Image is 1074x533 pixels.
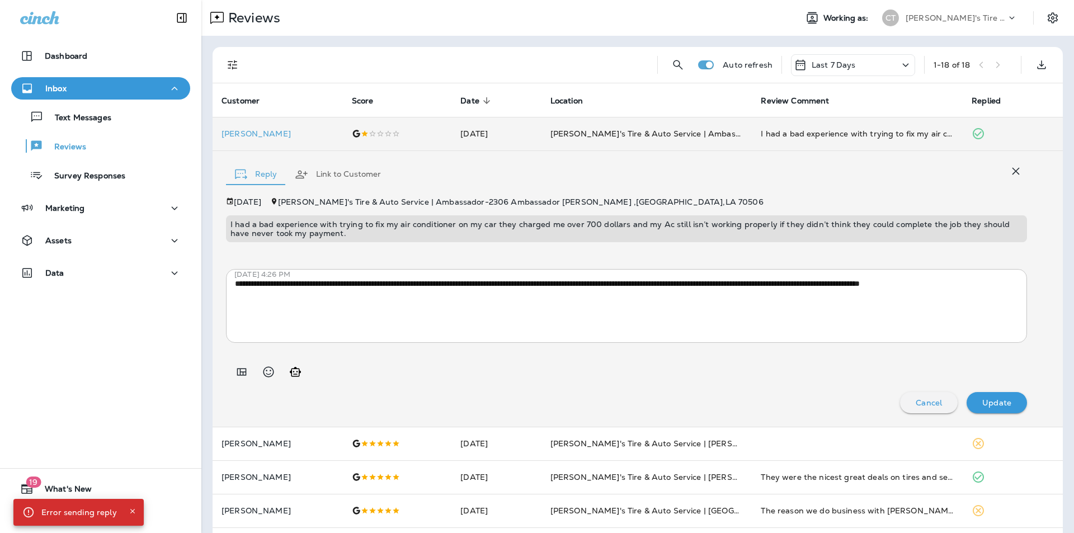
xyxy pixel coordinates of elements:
[812,60,856,69] p: Last 7 Days
[45,51,87,60] p: Dashboard
[41,502,117,522] div: Error sending reply
[11,504,190,527] button: Support
[44,113,111,124] p: Text Messages
[967,392,1027,413] button: Update
[222,96,260,106] span: Customer
[224,10,280,26] p: Reviews
[284,361,307,383] button: Generate AI response
[451,494,541,527] td: [DATE]
[882,10,899,26] div: CT
[352,96,388,106] span: Score
[45,236,72,245] p: Assets
[972,96,1015,106] span: Replied
[286,154,390,195] button: Link to Customer
[761,96,829,106] span: Review Comment
[550,506,795,516] span: [PERSON_NAME]'s Tire & Auto Service | [GEOGRAPHIC_DATA]
[352,96,374,106] span: Score
[257,361,280,383] button: Select an emoji
[11,478,190,500] button: 19What's New
[1043,8,1063,28] button: Settings
[222,129,334,138] p: [PERSON_NAME]
[222,129,334,138] div: Click to view Customer Drawer
[230,361,253,383] button: Add in a premade template
[11,77,190,100] button: Inbox
[667,54,689,76] button: Search Reviews
[550,129,757,139] span: [PERSON_NAME]'s Tire & Auto Service | Ambassador
[934,60,970,69] div: 1 - 18 of 18
[11,229,190,252] button: Assets
[460,96,479,106] span: Date
[823,13,871,23] span: Working as:
[550,472,778,482] span: [PERSON_NAME]'s Tire & Auto Service | [PERSON_NAME]
[916,398,942,407] p: Cancel
[761,471,954,483] div: They were the nicest great deals on tires and service
[451,460,541,494] td: [DATE]
[11,105,190,129] button: Text Messages
[11,45,190,67] button: Dashboard
[761,96,844,106] span: Review Comment
[11,134,190,158] button: Reviews
[11,262,190,284] button: Data
[222,506,334,515] p: [PERSON_NAME]
[126,504,139,518] button: Close
[982,398,1011,407] p: Update
[11,163,190,187] button: Survey Responses
[972,96,1001,106] span: Replied
[43,171,125,182] p: Survey Responses
[34,484,92,498] span: What's New
[11,197,190,219] button: Marketing
[222,439,334,448] p: [PERSON_NAME]
[222,96,274,106] span: Customer
[451,117,541,150] td: [DATE]
[550,96,583,106] span: Location
[45,268,64,277] p: Data
[43,142,86,153] p: Reviews
[45,84,67,93] p: Inbox
[761,128,954,139] div: I had a bad experience with trying to fix my air conditioner on my car they charged me over 700 d...
[900,392,958,413] button: Cancel
[226,154,286,195] button: Reply
[460,96,494,106] span: Date
[234,197,261,206] p: [DATE]
[234,270,1035,279] p: [DATE] 4:26 PM
[761,505,954,516] div: The reason we do business with Chabills comes down ton to “trust”!!! For two decades they have al...
[222,473,334,482] p: [PERSON_NAME]
[45,204,84,213] p: Marketing
[451,427,541,460] td: [DATE]
[166,7,197,29] button: Collapse Sidebar
[26,477,41,488] span: 19
[550,96,597,106] span: Location
[723,60,772,69] p: Auto refresh
[222,54,244,76] button: Filters
[906,13,1006,22] p: [PERSON_NAME]'s Tire & Auto
[550,438,778,449] span: [PERSON_NAME]'s Tire & Auto Service | [PERSON_NAME]
[230,220,1023,238] p: I had a bad experience with trying to fix my air conditioner on my car they charged me over 700 d...
[278,197,764,207] span: [PERSON_NAME]'s Tire & Auto Service | Ambassador - 2306 Ambassador [PERSON_NAME] , [GEOGRAPHIC_DA...
[1030,54,1053,76] button: Export as CSV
